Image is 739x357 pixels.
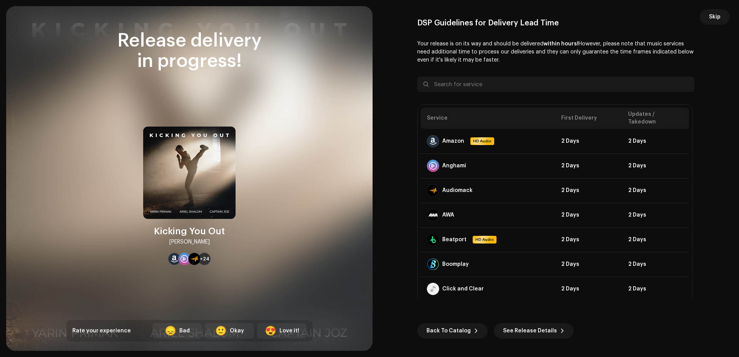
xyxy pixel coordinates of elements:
div: 🙂 [215,326,227,335]
td: 2 Days [555,129,622,153]
td: 2 Days [555,203,622,227]
td: 2 Days [622,203,689,227]
th: Service [421,108,555,129]
button: Back To Catalog [417,323,488,339]
div: AWA [442,212,454,218]
button: See Release Details [494,323,574,339]
td: 2 Days [622,153,689,178]
span: +24 [200,256,209,262]
div: [PERSON_NAME] [169,237,210,247]
span: See Release Details [503,323,557,339]
td: 2 Days [555,277,622,301]
div: Kicking You Out [154,225,225,237]
input: Search for service [417,77,694,92]
td: 2 Days [622,277,689,301]
div: Amazon [442,138,464,144]
td: 2 Days [622,129,689,153]
td: 2 Days [555,252,622,277]
th: First Delivery [555,108,622,129]
div: Bad [179,327,190,335]
span: Rate your experience [72,328,131,334]
th: Updates / Takedown [622,108,689,129]
div: Anghami [442,163,466,169]
td: 2 Days [622,227,689,252]
div: Boomplay [442,261,469,267]
div: DSP Guidelines for Delivery Lead Time [417,18,694,28]
span: Skip [709,9,721,25]
td: 2 Days [555,178,622,203]
span: Back To Catalog [426,323,471,339]
div: Okay [230,327,244,335]
p: Your release is on its way and should be delivered However, please note that music services need ... [417,40,694,64]
td: 2 Days [555,227,622,252]
button: Skip [700,9,730,25]
td: 2 Days [622,178,689,203]
div: 😞 [165,326,176,335]
span: HD Audio [471,138,493,144]
div: Audiomack [442,187,473,194]
img: fcb3b97c-0252-4ff7-aa30-1b510dfbc545 [143,127,236,219]
td: 2 Days [555,153,622,178]
div: 😍 [265,326,276,335]
div: Love it! [279,327,299,335]
div: Click and Clear [442,286,484,292]
span: HD Audio [473,237,496,243]
div: Beatport [442,237,466,243]
div: Release delivery in progress! [66,31,313,72]
td: 2 Days [622,252,689,277]
b: within hours! [543,41,578,47]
